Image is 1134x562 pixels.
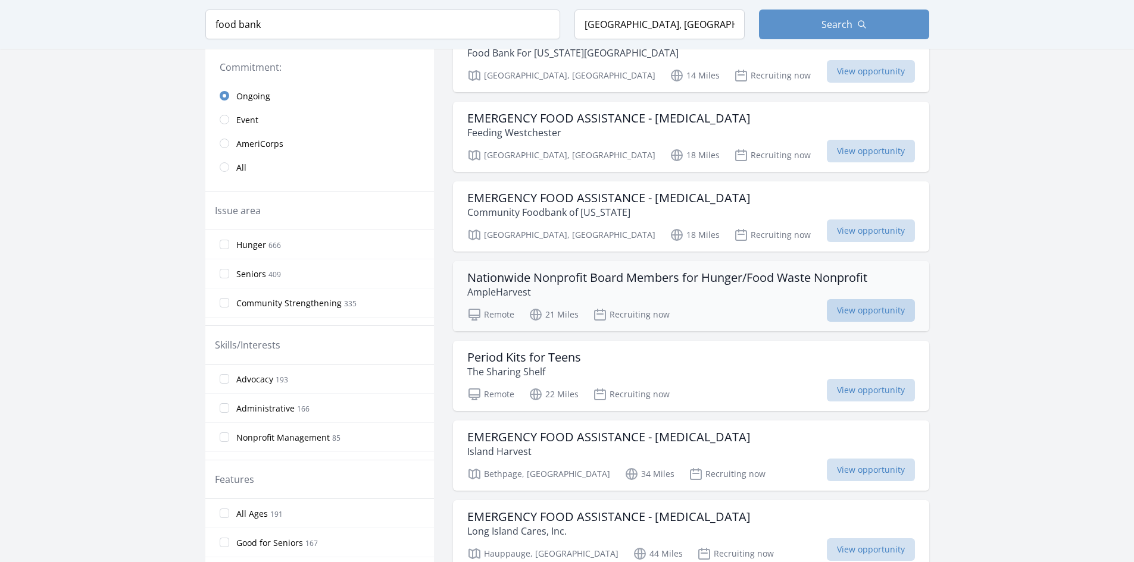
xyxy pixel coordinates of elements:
a: EMERGENCY FOOD ASSISTANCE - [MEDICAL_DATA] Community Foodbank of [US_STATE] [GEOGRAPHIC_DATA], [G... [453,181,929,252]
input: Keyword [205,10,560,39]
span: Event [236,114,258,126]
a: AmeriCorps [205,131,434,155]
p: Bethpage, [GEOGRAPHIC_DATA] [467,467,610,481]
a: Period Kits for Teens The Sharing Shelf Remote 22 Miles Recruiting now View opportunity [453,341,929,411]
p: Recruiting now [689,467,766,481]
p: [GEOGRAPHIC_DATA], [GEOGRAPHIC_DATA] [467,68,655,83]
p: Hauppauge, [GEOGRAPHIC_DATA] [467,547,618,561]
p: Recruiting now [593,307,670,322]
span: 191 [270,509,283,519]
span: 167 [305,538,318,548]
p: AmpleHarvest [467,285,867,299]
span: 193 [276,375,288,385]
input: All Ages 191 [220,508,229,518]
input: Advocacy 193 [220,374,229,384]
p: Recruiting now [593,387,670,401]
span: Hunger [236,239,266,251]
p: Island Harvest [467,444,751,459]
legend: Commitment: [220,60,420,74]
p: 14 Miles [670,68,720,83]
span: 335 [344,299,357,309]
p: 34 Miles [624,467,674,481]
span: Good for Seniors [236,537,303,549]
p: Community Foodbank of [US_STATE] [467,205,751,219]
p: 21 Miles [529,307,579,322]
span: All [236,162,246,174]
p: Remote [467,307,514,322]
span: View opportunity [827,459,915,481]
p: Recruiting now [734,148,811,162]
p: [GEOGRAPHIC_DATA], [GEOGRAPHIC_DATA] [467,228,655,242]
input: Good for Seniors 167 [220,538,229,547]
h3: EMERGENCY FOOD ASSISTANCE - [MEDICAL_DATA] [467,430,751,444]
p: Recruiting now [734,228,811,242]
p: Long Island Cares, Inc. [467,524,751,538]
span: Ongoing [236,90,270,102]
input: Nonprofit Management 85 [220,432,229,442]
p: 18 Miles [670,228,720,242]
p: Feeding Westchester [467,125,751,140]
span: 666 [268,240,281,250]
input: Seniors 409 [220,269,229,278]
span: Search [821,17,852,32]
a: Event [205,108,434,131]
button: Search [759,10,929,39]
span: Advocacy [236,373,273,385]
p: Food Bank For [US_STATE][GEOGRAPHIC_DATA] [467,46,751,60]
a: EMERGENCY FOOD ASSISTANCE - [MEDICAL_DATA] Food Bank For [US_STATE][GEOGRAPHIC_DATA] [GEOGRAPHIC_... [453,22,929,92]
span: 409 [268,269,281,280]
p: Remote [467,387,514,401]
a: Ongoing [205,84,434,108]
a: All [205,155,434,179]
span: View opportunity [827,379,915,401]
p: 18 Miles [670,148,720,162]
p: Recruiting now [697,547,774,561]
h3: EMERGENCY FOOD ASSISTANCE - [MEDICAL_DATA] [467,510,751,524]
span: View opportunity [827,538,915,561]
a: EMERGENCY FOOD ASSISTANCE - [MEDICAL_DATA] Feeding Westchester [GEOGRAPHIC_DATA], [GEOGRAPHIC_DAT... [453,102,929,172]
span: AmeriCorps [236,138,283,150]
input: Administrative 166 [220,403,229,413]
legend: Features [215,472,254,486]
legend: Issue area [215,203,261,218]
input: Hunger 666 [220,240,229,249]
legend: Skills/Interests [215,338,280,352]
span: View opportunity [827,299,915,322]
a: Nationwide Nonprofit Board Members for Hunger/Food Waste Nonprofit AmpleHarvest Remote 21 Miles R... [453,261,929,331]
p: [GEOGRAPHIC_DATA], [GEOGRAPHIC_DATA] [467,148,655,162]
span: Seniors [236,268,266,280]
span: Administrative [236,403,295,415]
p: Recruiting now [734,68,811,83]
h3: Nationwide Nonprofit Board Members for Hunger/Food Waste Nonprofit [467,271,867,285]
p: 44 Miles [633,547,683,561]
h3: Period Kits for Teens [467,350,581,365]
span: Nonprofit Management [236,432,330,444]
span: 166 [297,404,310,414]
input: Community Strengthening 335 [220,298,229,307]
p: The Sharing Shelf [467,365,581,379]
a: EMERGENCY FOOD ASSISTANCE - [MEDICAL_DATA] Island Harvest Bethpage, [GEOGRAPHIC_DATA] 34 Miles Re... [453,420,929,491]
span: Community Strengthening [236,297,342,309]
h3: EMERGENCY FOOD ASSISTANCE - [MEDICAL_DATA] [467,191,751,205]
span: View opportunity [827,219,915,242]
p: 22 Miles [529,387,579,401]
span: All Ages [236,508,268,520]
span: 85 [332,433,340,443]
input: Location [574,10,745,39]
span: View opportunity [827,140,915,162]
h3: EMERGENCY FOOD ASSISTANCE - [MEDICAL_DATA] [467,111,751,125]
span: View opportunity [827,60,915,83]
